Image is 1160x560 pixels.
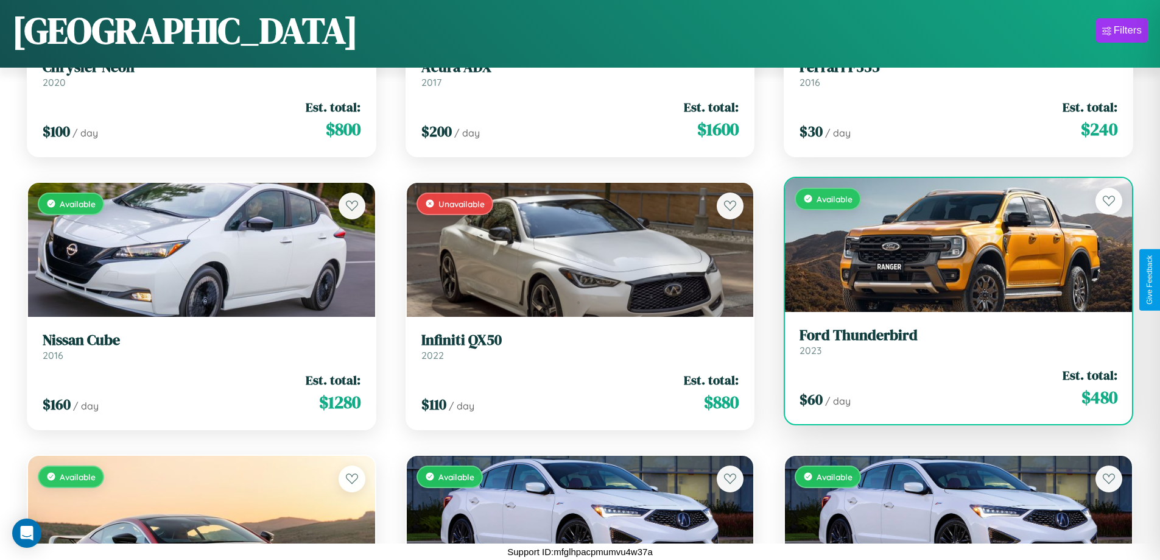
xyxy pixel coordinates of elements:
[72,127,98,139] span: / day
[825,395,851,407] span: / day
[421,331,739,361] a: Infiniti QX502022
[326,117,360,141] span: $ 800
[43,331,360,361] a: Nissan Cube2016
[1081,385,1117,409] span: $ 480
[421,331,739,349] h3: Infiniti QX50
[43,58,360,76] h3: Chrysler Neon
[306,371,360,389] span: Est. total:
[704,390,739,414] span: $ 880
[800,327,1117,356] a: Ford Thunderbird2023
[449,400,474,412] span: / day
[306,98,360,116] span: Est. total:
[421,58,739,88] a: Acura ADX2017
[800,344,821,356] span: 2023
[12,519,41,548] div: Open Intercom Messenger
[1145,255,1154,305] div: Give Feedback
[697,117,739,141] span: $ 1600
[800,121,823,141] span: $ 30
[421,58,739,76] h3: Acura ADX
[684,98,739,116] span: Est. total:
[438,472,474,482] span: Available
[1081,117,1117,141] span: $ 240
[800,58,1117,88] a: Ferrari F3552016
[1096,18,1148,43] button: Filters
[817,194,852,204] span: Available
[319,390,360,414] span: $ 1280
[73,400,99,412] span: / day
[60,472,96,482] span: Available
[800,76,820,88] span: 2016
[1063,366,1117,384] span: Est. total:
[800,58,1117,76] h3: Ferrari F355
[43,121,70,141] span: $ 100
[43,58,360,88] a: Chrysler Neon2020
[825,127,851,139] span: / day
[43,331,360,349] h3: Nissan Cube
[421,394,446,414] span: $ 110
[60,199,96,209] span: Available
[454,127,480,139] span: / day
[421,121,452,141] span: $ 200
[43,349,63,361] span: 2016
[421,349,444,361] span: 2022
[800,389,823,409] span: $ 60
[43,76,66,88] span: 2020
[438,199,485,209] span: Unavailable
[507,544,652,560] p: Support ID: mfglhpacpmumvu4w37a
[1063,98,1117,116] span: Est. total:
[421,76,441,88] span: 2017
[817,472,852,482] span: Available
[12,5,358,55] h1: [GEOGRAPHIC_DATA]
[1114,24,1142,37] div: Filters
[800,327,1117,344] h3: Ford Thunderbird
[684,371,739,389] span: Est. total:
[43,394,71,414] span: $ 160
